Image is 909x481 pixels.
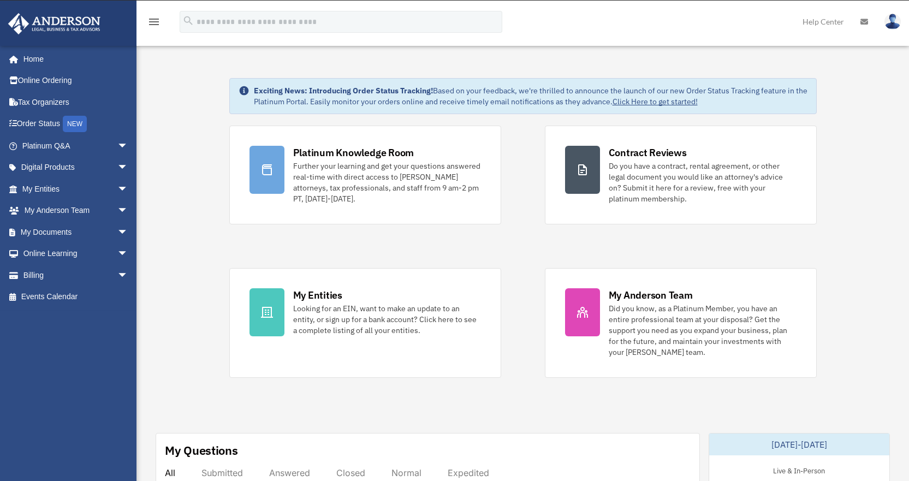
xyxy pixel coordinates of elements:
div: Normal [391,467,421,478]
div: Did you know, as a Platinum Member, you have an entire professional team at your disposal? Get th... [609,303,797,358]
a: My Entities Looking for an EIN, want to make an update to an entity, or sign up for a bank accoun... [229,268,501,378]
a: Online Learningarrow_drop_down [8,243,145,265]
a: Events Calendar [8,286,145,308]
a: Platinum Knowledge Room Further your learning and get your questions answered real-time with dire... [229,126,501,224]
a: menu [147,19,161,28]
div: Do you have a contract, rental agreement, or other legal document you would like an attorney's ad... [609,161,797,204]
span: arrow_drop_down [117,178,139,200]
i: search [182,15,194,27]
strong: Exciting News: Introducing Order Status Tracking! [254,86,433,96]
a: Tax Organizers [8,91,145,113]
a: Contract Reviews Do you have a contract, rental agreement, or other legal document you would like... [545,126,817,224]
a: Online Ordering [8,70,145,92]
div: [DATE]-[DATE] [709,434,889,455]
a: My Entitiesarrow_drop_down [8,178,145,200]
div: Further your learning and get your questions answered real-time with direct access to [PERSON_NAM... [293,161,481,204]
img: Anderson Advisors Platinum Portal [5,13,104,34]
div: My Anderson Team [609,288,693,302]
a: Order StatusNEW [8,113,145,135]
div: My Entities [293,288,342,302]
div: NEW [63,116,87,132]
img: User Pic [884,14,901,29]
div: Based on your feedback, we're thrilled to announce the launch of our new Order Status Tracking fe... [254,85,807,107]
i: menu [147,15,161,28]
a: Billingarrow_drop_down [8,264,145,286]
a: My Anderson Team Did you know, as a Platinum Member, you have an entire professional team at your... [545,268,817,378]
span: arrow_drop_down [117,157,139,179]
span: arrow_drop_down [117,135,139,157]
span: arrow_drop_down [117,264,139,287]
a: Home [8,48,139,70]
div: Looking for an EIN, want to make an update to an entity, or sign up for a bank account? Click her... [293,303,481,336]
div: Contract Reviews [609,146,687,159]
span: arrow_drop_down [117,243,139,265]
div: Expedited [448,467,489,478]
a: Digital Productsarrow_drop_down [8,157,145,179]
span: arrow_drop_down [117,221,139,244]
a: My Anderson Teamarrow_drop_down [8,200,145,222]
div: Live & In-Person [764,464,834,476]
span: arrow_drop_down [117,200,139,222]
a: Platinum Q&Aarrow_drop_down [8,135,145,157]
div: Answered [269,467,310,478]
div: All [165,467,175,478]
a: My Documentsarrow_drop_down [8,221,145,243]
div: Platinum Knowledge Room [293,146,414,159]
div: My Questions [165,442,238,459]
div: Closed [336,467,365,478]
a: Click Here to get started! [613,97,698,106]
div: Submitted [201,467,243,478]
